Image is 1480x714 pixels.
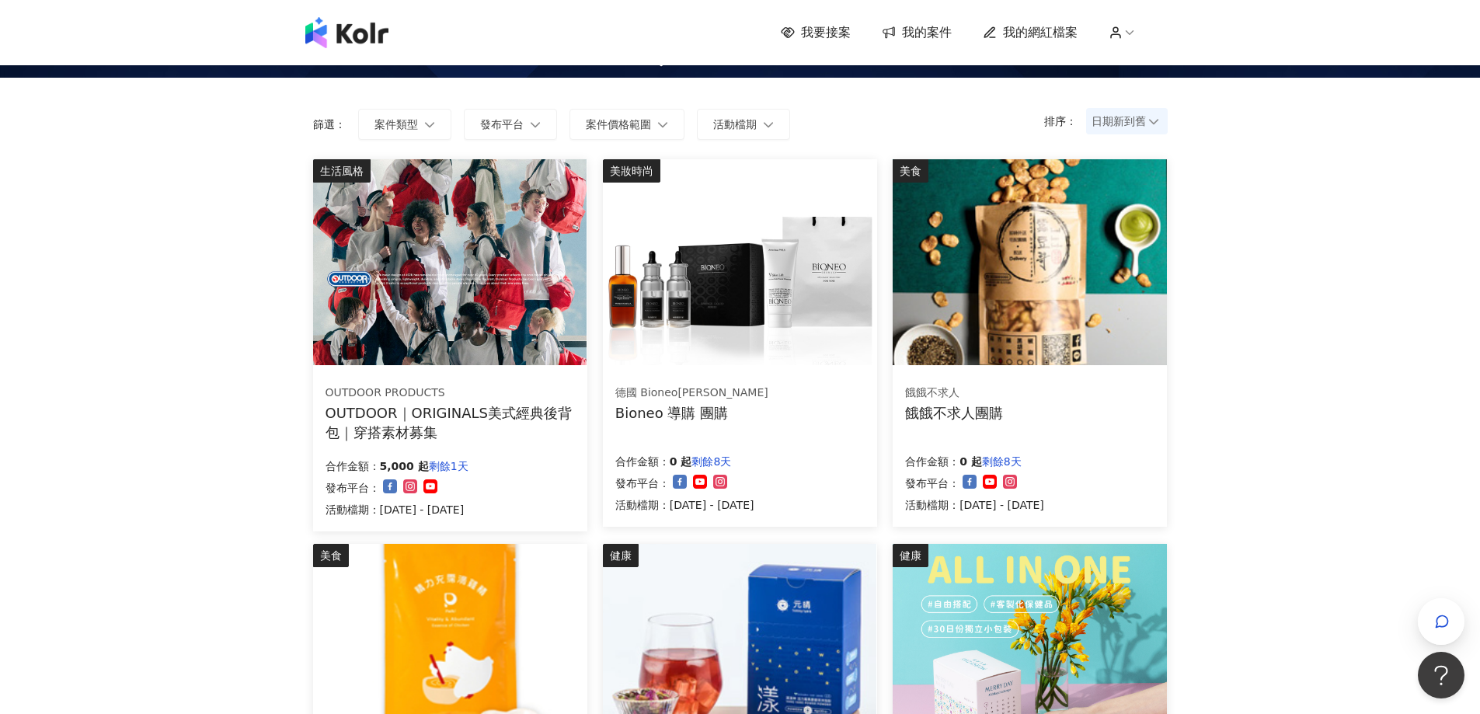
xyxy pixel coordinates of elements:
span: 案件價格範圍 [586,118,651,131]
img: 【OUTDOOR】ORIGINALS美式經典後背包M [313,159,587,365]
p: 合作金額： [905,452,959,471]
p: 發布平台： [615,474,670,493]
p: 發布平台： [326,479,380,497]
button: 案件價格範圍 [569,109,684,140]
div: OUTDOOR｜ORIGINALS美式經典後背包｜穿搭素材募集 [326,403,575,442]
span: 我要接案 [801,24,851,41]
p: 排序： [1044,115,1086,127]
iframe: Help Scout Beacon - Open [1418,652,1464,698]
span: 活動檔期 [713,118,757,131]
img: 餓餓不求人系列 [893,159,1166,365]
p: 合作金額： [615,452,670,471]
img: 百妮保濕逆齡美白系列 [603,159,876,365]
div: OUTDOOR PRODUCTS [326,385,574,401]
p: 剩餘8天 [691,452,731,471]
button: 活動檔期 [697,109,790,140]
div: 美食 [313,544,349,567]
p: 0 起 [670,452,692,471]
p: 活動檔期：[DATE] - [DATE] [326,500,468,519]
p: 5,000 起 [380,457,429,475]
span: 我的案件 [902,24,952,41]
a: 我的案件 [882,24,952,41]
p: 發布平台： [905,474,959,493]
div: 德國 Bioneo[PERSON_NAME] [615,385,768,401]
div: 健康 [603,544,639,567]
a: 我的網紅檔案 [983,24,1078,41]
p: 活動檔期：[DATE] - [DATE] [615,496,754,514]
p: 剩餘8天 [982,452,1022,471]
div: Bioneo 導購 團購 [615,403,768,423]
div: 生活風格 [313,159,371,183]
button: 發布平台 [464,109,557,140]
span: 我的網紅檔案 [1003,24,1078,41]
a: 我要接案 [781,24,851,41]
p: 0 起 [959,452,982,471]
p: 篩選： [313,118,346,131]
span: 日期新到舊 [1092,110,1162,133]
div: 美妝時尚 [603,159,660,183]
p: 活動檔期：[DATE] - [DATE] [905,496,1044,514]
p: 合作金額： [326,457,380,475]
span: 發布平台 [480,118,524,131]
button: 案件類型 [358,109,451,140]
img: logo [305,17,388,48]
div: 餓餓不求人 [905,385,1003,401]
div: 餓餓不求人團購 [905,403,1003,423]
span: 案件類型 [374,118,418,131]
div: 美食 [893,159,928,183]
p: 剩餘1天 [429,457,468,475]
div: 健康 [893,544,928,567]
